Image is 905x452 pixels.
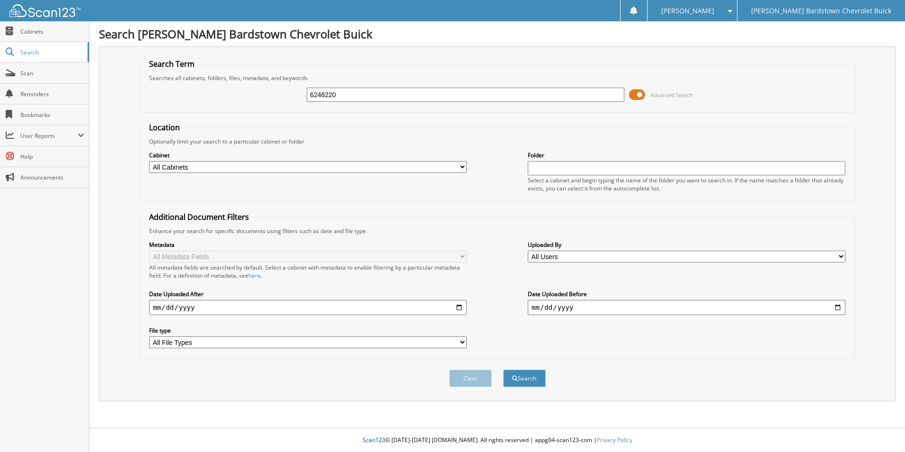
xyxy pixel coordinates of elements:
[20,90,84,98] span: Reminders
[751,8,891,14] span: [PERSON_NAME] Bardstown Chevrolet Buick
[144,59,199,69] legend: Search Term
[20,173,84,181] span: Announcements
[528,300,845,315] input: end
[661,8,714,14] span: [PERSON_NAME]
[20,153,84,161] span: Help
[363,436,385,444] span: Scan123
[89,429,905,452] div: © [DATE]-[DATE] [DOMAIN_NAME]. All rights reserved | appg04-scan123-com |
[20,132,78,140] span: User Reports
[149,263,467,280] div: All metadata fields are searched by default. Select a cabinet with metadata to enable filtering b...
[149,290,467,298] label: Date Uploaded After
[528,176,845,192] div: Select a cabinet and begin typing the name of the folder you want to search in. If the name match...
[9,4,80,17] img: scan123-logo-white.svg
[144,212,254,222] legend: Additional Document Filters
[149,151,467,159] label: Cabinet
[144,227,850,235] div: Enhance your search for specific documents using filters such as date and file type.
[144,122,185,133] legend: Location
[144,74,850,82] div: Searches all cabinets, folders, files, metadata, and keywords
[528,151,845,159] label: Folder
[149,326,467,334] label: File type
[20,69,84,77] span: Scan
[528,241,845,249] label: Uploaded By
[449,370,492,387] button: Clear
[149,241,467,249] label: Metadata
[597,436,632,444] a: Privacy Policy
[20,48,83,56] span: Search
[20,111,84,119] span: Bookmarks
[503,370,546,387] button: Search
[144,137,850,145] div: Optionally limit your search to a particular cabinet or folder
[248,271,261,280] a: here
[149,300,467,315] input: start
[528,290,845,298] label: Date Uploaded Before
[99,26,896,42] h1: Search [PERSON_NAME] Bardstown Chevrolet Buick
[650,91,692,99] span: Advanced Search
[20,27,84,36] span: Cabinets
[858,407,905,452] iframe: Chat Widget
